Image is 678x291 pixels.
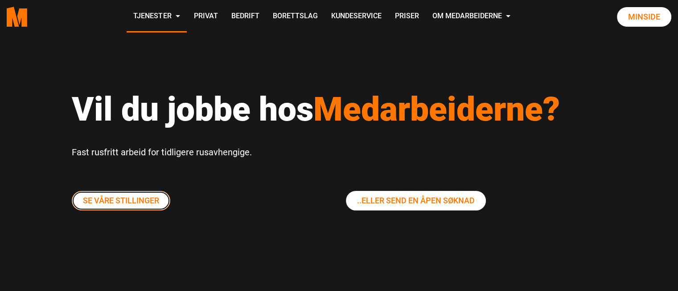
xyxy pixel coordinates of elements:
p: Fast rusfritt arbeid for tidligere rusavhengige. [72,145,607,160]
span: Medarbeiderne? [313,89,560,129]
a: ..eller send En Åpen søknad [346,191,486,210]
a: Borettslag [266,1,324,32]
h1: Vil du jobbe hos [72,89,607,129]
a: Priser [388,1,425,32]
a: Privat [187,1,224,32]
a: Kundeservice [324,1,388,32]
a: Tjenester [127,1,187,32]
a: Minside [617,7,671,27]
a: Se våre stillinger [72,191,170,210]
a: Om Medarbeiderne [425,1,517,32]
a: Bedrift [224,1,266,32]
